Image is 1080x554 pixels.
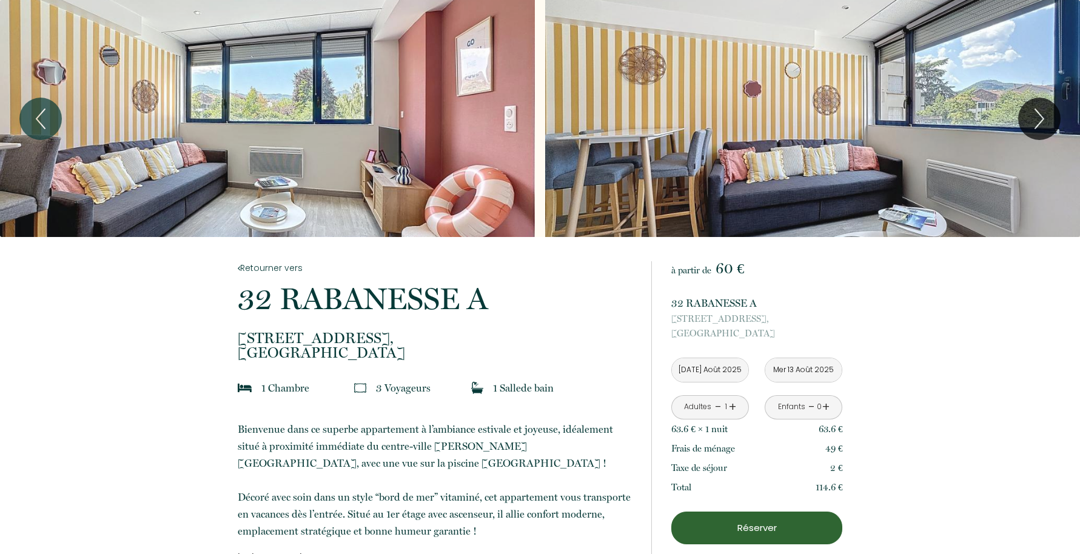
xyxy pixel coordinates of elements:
[715,398,722,416] a: -
[671,312,842,326] span: [STREET_ADDRESS],
[354,382,366,394] img: guests
[778,401,805,413] div: Enfants
[376,379,431,396] p: 3 Voyageur
[808,398,815,416] a: -
[261,379,309,396] p: 1 Chambre
[765,358,842,382] input: Départ
[493,379,554,396] p: 1 Salle de bain
[19,98,62,140] button: Previous
[671,512,842,544] button: Réserver
[238,423,631,537] span: Bienvenue dans ce superbe appartement à l’ambiance estivale et joyeuse, idéalement situé à proxim...
[822,398,830,416] a: +
[1018,98,1061,140] button: Next
[238,284,636,314] p: 32 RABANESSE A
[671,461,727,475] p: Taxe de séjour
[238,331,636,345] span: [STREET_ADDRESS],
[671,441,735,456] p: Frais de ménage
[672,358,748,382] input: Arrivée
[723,401,729,413] div: 1
[716,260,744,277] span: 60 €
[238,331,636,360] p: [GEOGRAPHIC_DATA]
[426,382,431,394] span: s
[671,312,842,341] p: [GEOGRAPHIC_DATA]
[816,401,822,413] div: 0
[816,480,843,495] p: 114.6 €
[671,480,691,495] p: Total
[684,401,711,413] div: Adultes
[671,422,728,436] p: 63.6 € × 1 nuit
[671,265,711,276] span: à partir de
[238,261,636,275] a: Retourner vers
[729,398,736,416] a: +
[830,461,843,475] p: 2 €
[671,295,842,312] p: 32 RABANESSE A
[676,521,838,535] p: Réserver
[825,441,843,456] p: 49 €
[819,422,843,436] p: 63.6 €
